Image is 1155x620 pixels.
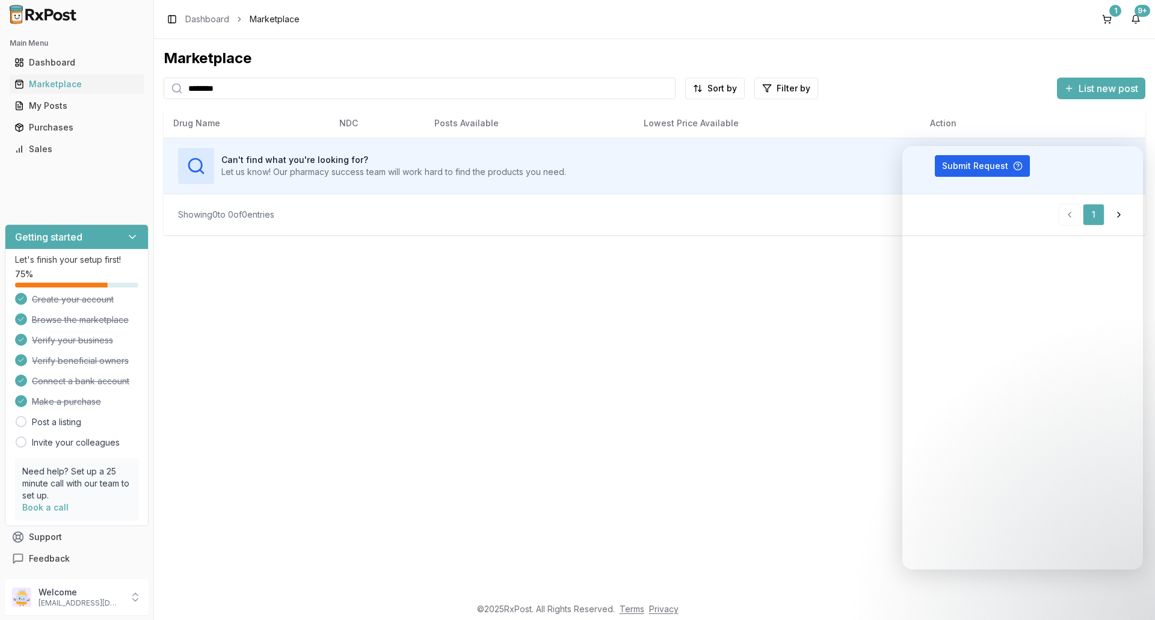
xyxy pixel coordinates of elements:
[14,57,139,69] div: Dashboard
[10,73,144,95] a: Marketplace
[14,100,139,112] div: My Posts
[32,437,120,449] a: Invite your colleagues
[1097,10,1116,29] button: 1
[1109,5,1121,17] div: 1
[15,268,33,280] span: 75 %
[5,118,149,137] button: Purchases
[29,553,70,565] span: Feedback
[32,396,101,408] span: Make a purchase
[5,526,149,548] button: Support
[1135,5,1150,17] div: 9+
[707,82,737,94] span: Sort by
[649,604,679,614] a: Privacy
[32,416,81,428] a: Post a listing
[15,230,82,244] h3: Getting started
[1057,78,1145,99] button: List new post
[38,586,122,598] p: Welcome
[15,254,138,266] p: Let's finish your setup first!
[5,140,149,159] button: Sales
[777,82,810,94] span: Filter by
[634,109,920,138] th: Lowest Price Available
[330,109,425,138] th: NDC
[10,117,144,138] a: Purchases
[10,38,144,48] h2: Main Menu
[10,52,144,73] a: Dashboard
[185,13,229,25] a: Dashboard
[164,109,330,138] th: Drug Name
[221,166,566,178] p: Let us know! Our pharmacy success team will work hard to find the products you need.
[14,143,139,155] div: Sales
[22,465,131,502] p: Need help? Set up a 25 minute call with our team to set up.
[5,548,149,569] button: Feedback
[32,314,129,326] span: Browse the marketplace
[22,502,69,512] a: Book a call
[620,604,644,614] a: Terms
[14,78,139,90] div: Marketplace
[38,598,122,608] p: [EMAIL_ADDRESS][DOMAIN_NAME]
[5,96,149,115] button: My Posts
[32,293,114,305] span: Create your account
[164,49,1145,68] div: Marketplace
[1057,84,1145,96] a: List new post
[1126,10,1145,29] button: 9+
[425,109,634,138] th: Posts Available
[685,78,745,99] button: Sort by
[5,53,149,72] button: Dashboard
[10,138,144,160] a: Sales
[32,355,129,367] span: Verify beneficial owners
[902,146,1143,569] iframe: Intercom live chat
[754,78,818,99] button: Filter by
[12,588,31,607] img: User avatar
[32,375,129,387] span: Connect a bank account
[10,95,144,117] a: My Posts
[1114,579,1143,608] iframe: Intercom live chat
[250,13,300,25] span: Marketplace
[185,13,300,25] nav: breadcrumb
[32,334,113,346] span: Verify your business
[5,75,149,94] button: Marketplace
[920,109,1145,138] th: Action
[5,5,82,24] img: RxPost Logo
[14,121,139,134] div: Purchases
[1079,81,1138,96] span: List new post
[221,154,566,166] h3: Can't find what you're looking for?
[178,209,274,221] div: Showing 0 to 0 of 0 entries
